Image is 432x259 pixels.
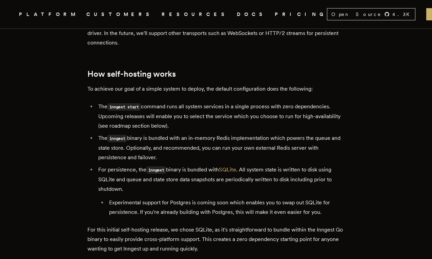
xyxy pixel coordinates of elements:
[96,102,345,131] li: The command runs all system services in a single process with zero dependencies. Upcoming release...
[19,10,78,19] button: PLATFORM
[96,133,345,162] li: The binary is bundled with an in-memory Redis implementation which powers the queue and state sto...
[219,166,236,173] a: SQLite
[146,166,166,174] code: inngest
[107,135,127,142] code: inngest
[237,10,267,19] a: DOCS
[87,84,345,94] p: To achieve our goal of a simple system to deploy, the default configuration does the following:
[87,225,345,254] p: For this initial self-hosting release, we chose SQLite, as it's straightforward to bundle within ...
[107,198,345,217] li: Experimental support for Postgres is coming soon which enables you to swap out SQLite for persist...
[162,10,229,19] button: RESOURCES
[96,165,345,217] li: For persistence, the binary is bundled with . All system state is written to disk using SQLite an...
[275,10,327,19] a: PRICING
[392,11,414,18] span: 4.3 K
[107,103,141,111] code: inngest start
[86,10,153,19] a: CUSTOMERS
[87,19,345,48] p: The Inngest system through an HTTP transport driver. In the future, we'll support other transport...
[331,11,382,18] span: Open Source
[87,69,345,79] h2: How self-hosting works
